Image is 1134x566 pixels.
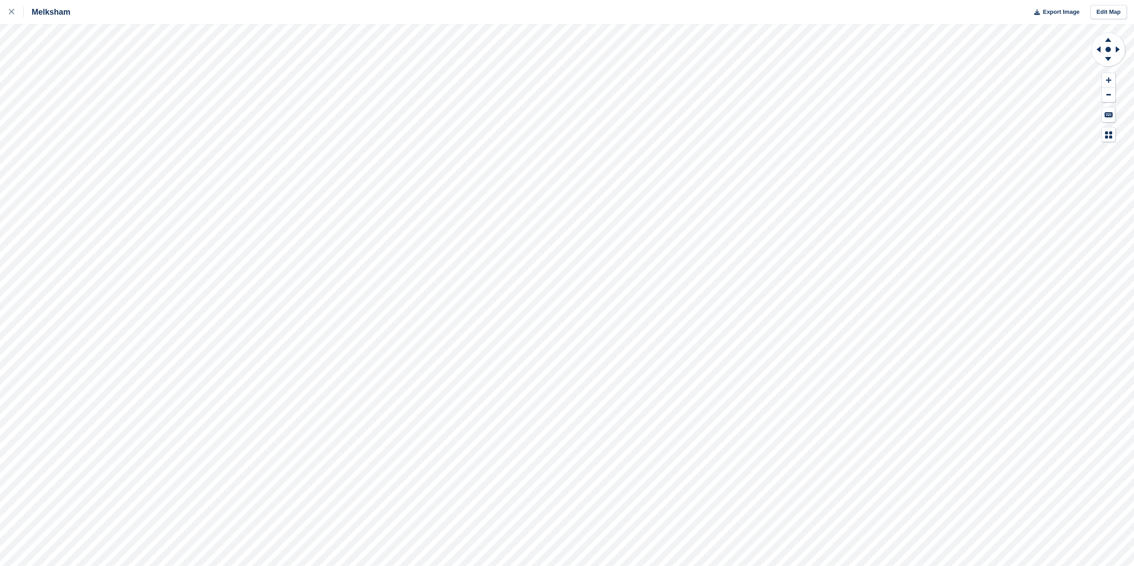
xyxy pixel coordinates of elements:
[24,7,70,17] div: Melksham
[1029,5,1080,20] button: Export Image
[1102,107,1115,122] button: Keyboard Shortcuts
[1102,73,1115,88] button: Zoom In
[1090,5,1127,20] a: Edit Map
[1043,8,1079,16] span: Export Image
[1102,127,1115,142] button: Map Legend
[1102,88,1115,102] button: Zoom Out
